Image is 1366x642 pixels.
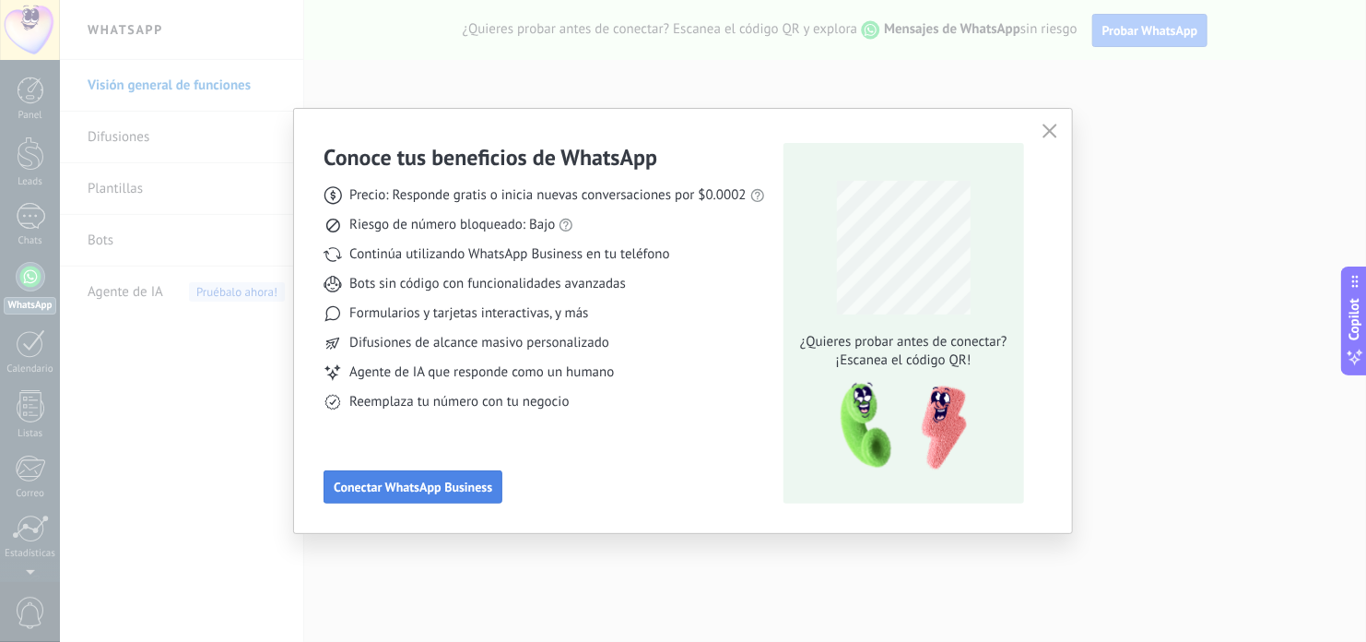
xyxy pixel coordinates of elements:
[349,245,669,264] span: Continúa utilizando WhatsApp Business en tu teléfono
[349,363,614,382] span: Agente de IA que responde como un humano
[1346,299,1364,341] span: Copilot
[825,377,971,476] img: qr-pic-1x.png
[349,334,609,352] span: Difusiones de alcance masivo personalizado
[334,481,492,493] span: Conectar WhatsApp Business
[349,216,555,234] span: Riesgo de número bloqueado: Bajo
[349,393,569,411] span: Reemplaza tu número con tu negocio
[324,143,657,172] h3: Conoce tus beneficios de WhatsApp
[349,304,588,323] span: Formularios y tarjetas interactivas, y más
[795,351,1012,370] span: ¡Escanea el código QR!
[795,333,1012,351] span: ¿Quieres probar antes de conectar?
[324,470,502,504] button: Conectar WhatsApp Business
[349,275,626,293] span: Bots sin código con funcionalidades avanzadas
[349,186,747,205] span: Precio: Responde gratis o inicia nuevas conversaciones por $0.0002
